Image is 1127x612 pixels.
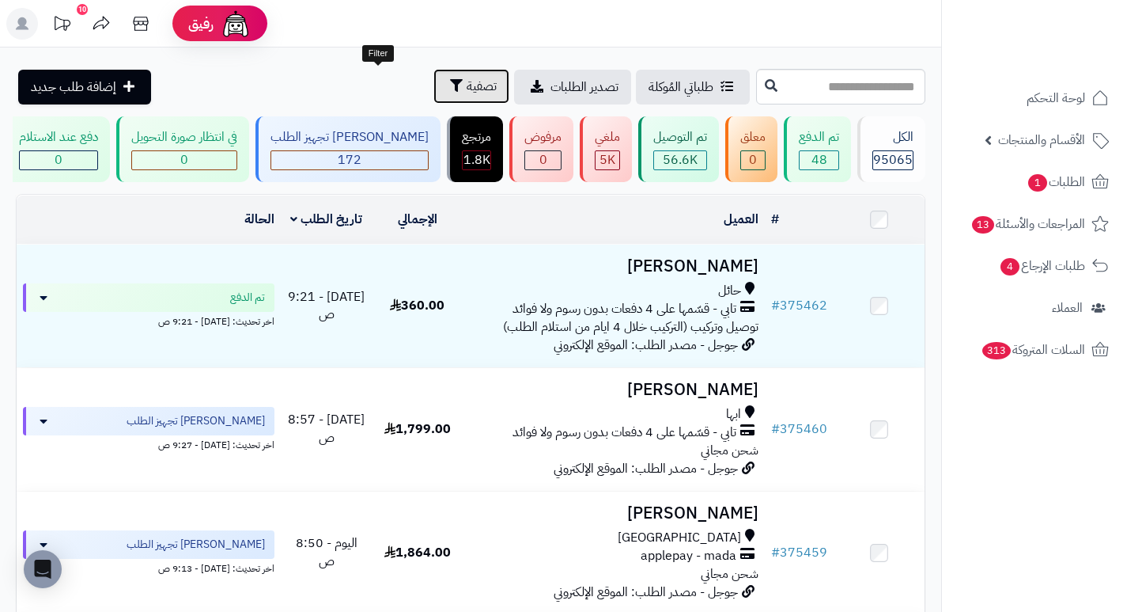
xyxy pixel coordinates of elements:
span: جوجل - مصدر الطلب: الموقع الإلكتروني [554,459,738,478]
span: [PERSON_NAME] تجهيز الطلب [127,413,265,429]
span: [DATE] - 9:21 ص [288,287,365,325]
a: العملاء [951,289,1118,327]
span: الطلبات [1027,171,1085,193]
span: 13 [972,216,994,234]
span: applepay - mada [641,547,736,565]
a: دفع عند الاستلام 0 [1,116,113,182]
div: اخر تحديث: [DATE] - 9:13 ص [23,559,274,576]
span: طلباتي المُوكلة [649,78,713,97]
div: 1812 [463,151,490,169]
span: جوجل - مصدر الطلب: الموقع الإلكتروني [554,583,738,602]
div: 0 [741,151,765,169]
span: شحن مجاني [701,564,758,583]
span: تابي - قسّمها على 4 دفعات بدون رسوم ولا فوائد [512,300,736,318]
div: تم التوصيل [653,128,707,146]
div: ملغي [595,128,620,146]
div: 4975 [596,151,619,169]
div: 0 [525,151,561,169]
div: 0 [20,151,97,169]
a: إضافة طلب جديد [18,70,151,105]
div: في انتظار صورة التحويل [131,128,237,146]
div: Open Intercom Messenger [24,550,62,588]
span: 1,864.00 [384,543,451,562]
div: Filter [362,45,394,63]
div: مرفوض [524,128,562,146]
span: # [771,420,780,439]
span: تصفية [467,77,497,96]
span: السلات المتروكة [981,339,1085,361]
span: 4 [1000,258,1019,276]
a: المراجعات والأسئلة13 [951,205,1118,243]
a: السلات المتروكة313 [951,331,1118,369]
a: تم الدفع 48 [781,116,854,182]
a: في انتظار صورة التحويل 0 [113,116,252,182]
h3: [PERSON_NAME] [469,381,758,399]
span: [GEOGRAPHIC_DATA] [618,529,741,547]
div: اخر تحديث: [DATE] - 9:27 ص [23,435,274,452]
span: [DATE] - 8:57 ص [288,410,365,447]
span: 313 [982,342,1011,359]
div: [PERSON_NAME] تجهيز الطلب [270,128,429,146]
a: تم التوصيل 56.6K [635,116,722,182]
div: دفع عند الاستلام [19,128,98,146]
a: مرفوض 0 [506,116,577,182]
span: لوحة التحكم [1027,87,1085,109]
span: ابها [726,405,741,424]
div: اخر تحديث: [DATE] - 9:21 ص [23,312,274,329]
a: #375460 [771,420,827,439]
span: 1 [1028,174,1047,192]
span: تابي - قسّمها على 4 دفعات بدون رسوم ولا فوائد [512,424,736,442]
span: توصيل وتركيب (التركيب خلال 4 ايام من استلام الطلب) [503,317,758,336]
div: تم الدفع [799,128,839,146]
a: طلبات الإرجاع4 [951,247,1118,285]
a: # [771,210,779,229]
span: حائل [718,282,741,300]
a: مرتجع 1.8K [444,116,506,182]
a: طلباتي المُوكلة [636,70,750,105]
span: 5K [599,150,615,169]
a: تصدير الطلبات [514,70,631,105]
h3: [PERSON_NAME] [469,257,758,276]
div: 10 [77,4,88,15]
a: ملغي 5K [577,116,635,182]
a: [PERSON_NAME] تجهيز الطلب 172 [252,116,444,182]
a: الكل95065 [854,116,928,182]
span: [PERSON_NAME] تجهيز الطلب [127,537,265,553]
span: جوجل - مصدر الطلب: الموقع الإلكتروني [554,336,738,355]
button: تصفية [433,69,509,104]
span: 1,799.00 [384,420,451,439]
span: تصدير الطلبات [550,78,618,97]
div: 48 [800,151,838,169]
a: معلق 0 [722,116,781,182]
div: معلق [740,128,766,146]
span: 95065 [873,150,913,169]
span: 1.8K [463,150,490,169]
span: 48 [811,150,827,169]
a: الطلبات1 [951,163,1118,201]
span: 0 [55,150,62,169]
span: 0 [749,150,757,169]
span: 360.00 [390,296,444,315]
div: الكل [872,128,913,146]
span: تم الدفع [230,290,265,306]
a: لوحة التحكم [951,79,1118,117]
span: شحن مجاني [701,441,758,460]
span: الأقسام والمنتجات [998,129,1085,151]
span: # [771,543,780,562]
span: طلبات الإرجاع [999,255,1085,277]
span: العملاء [1052,297,1083,319]
span: # [771,296,780,315]
div: مرتجع [462,128,491,146]
div: 56628 [654,151,706,169]
div: 172 [271,151,428,169]
span: 56.6K [663,150,698,169]
h3: [PERSON_NAME] [469,504,758,523]
a: #375459 [771,543,827,562]
img: ai-face.png [220,8,251,40]
a: العميل [724,210,758,229]
span: 0 [539,150,547,169]
span: المراجعات والأسئلة [970,213,1085,235]
span: 172 [338,150,361,169]
a: تاريخ الطلب [290,210,362,229]
a: #375462 [771,296,827,315]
